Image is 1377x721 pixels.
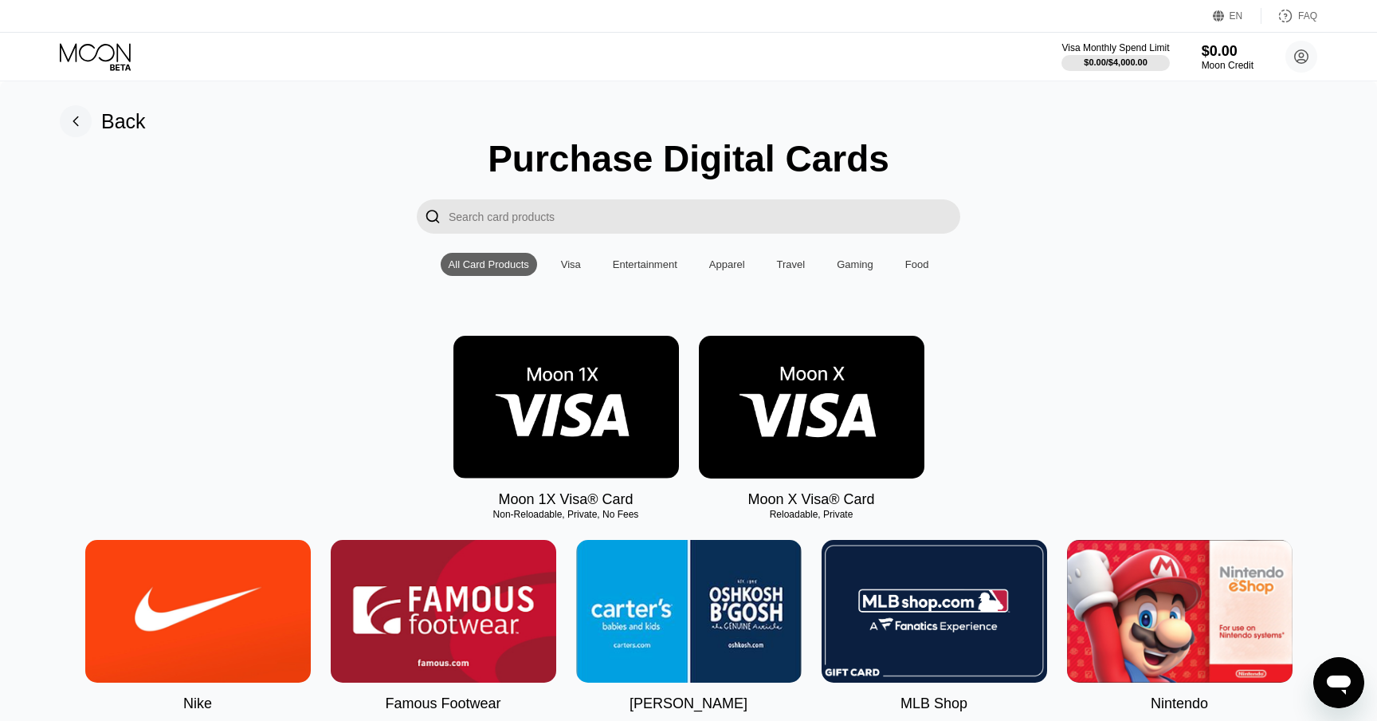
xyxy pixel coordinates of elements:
div: Back [60,105,146,137]
div: Entertainment [613,258,677,270]
div: FAQ [1261,8,1317,24]
div: [PERSON_NAME] [630,695,747,712]
div: Travel [777,258,806,270]
div: EN [1230,10,1243,22]
div: All Card Products [441,253,537,276]
div: Non-Reloadable, Private, No Fees [453,509,679,520]
div: Visa Monthly Spend Limit [1061,42,1169,53]
div: Gaming [829,253,881,276]
div: Gaming [837,258,873,270]
div: Visa Monthly Spend Limit$0.00/$4,000.00 [1061,42,1169,71]
input: Search card products [449,199,960,234]
div: Food [897,253,937,276]
div: Nike [183,695,212,712]
div: Entertainment [605,253,685,276]
div: MLB Shop [900,695,967,712]
div: Visa [561,258,581,270]
div: Famous Footwear [385,695,500,712]
iframe: Bouton de lancement de la fenêtre de messagerie [1313,657,1364,708]
div: Reloadable, Private [699,509,924,520]
div: $0.00 / $4,000.00 [1084,57,1147,67]
div: Back [101,110,146,133]
div: Moon Credit [1202,60,1253,71]
div: Visa [553,253,589,276]
div: $0.00 [1202,43,1253,60]
div: Apparel [701,253,753,276]
div: All Card Products [449,258,529,270]
div: Nintendo [1151,695,1208,712]
div: Moon X Visa® Card [747,491,874,508]
div: EN [1213,8,1261,24]
div: Food [905,258,929,270]
div: FAQ [1298,10,1317,22]
div: Apparel [709,258,745,270]
div: Moon 1X Visa® Card [498,491,633,508]
div: Purchase Digital Cards [488,137,889,180]
div:  [417,199,449,234]
div:  [425,207,441,226]
div: Travel [769,253,814,276]
div: $0.00Moon Credit [1202,43,1253,71]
